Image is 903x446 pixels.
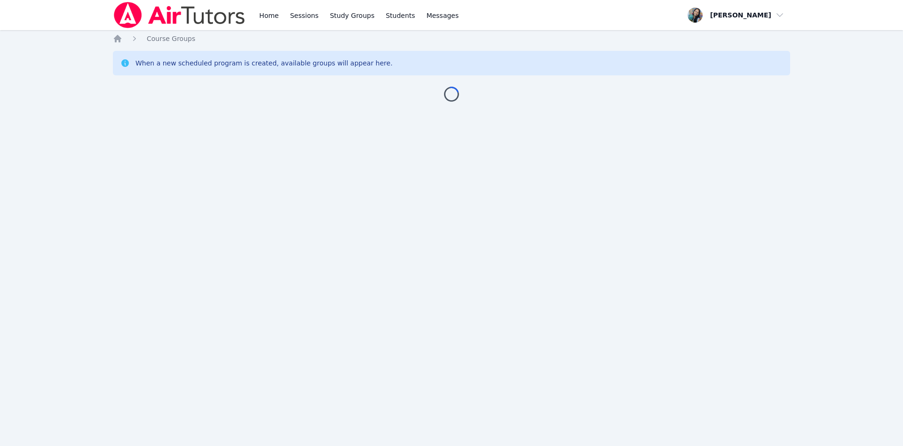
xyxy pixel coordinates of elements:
div: When a new scheduled program is created, available groups will appear here. [135,58,393,68]
nav: Breadcrumb [113,34,790,43]
img: Air Tutors [113,2,246,28]
span: Messages [427,11,459,20]
a: Course Groups [147,34,195,43]
span: Course Groups [147,35,195,42]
